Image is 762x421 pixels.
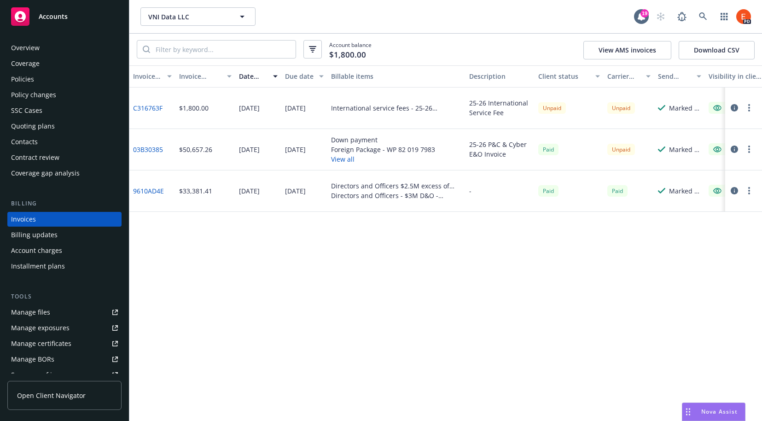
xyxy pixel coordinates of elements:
[11,368,81,382] div: Summary of insurance
[694,7,712,26] a: Search
[7,199,122,208] div: Billing
[7,259,122,274] a: Installment plans
[285,186,306,196] div: [DATE]
[179,71,221,81] div: Invoice amount
[640,9,649,18] div: 19
[148,12,228,22] span: VNI Data LLC
[713,145,742,153] div: Visible
[11,259,65,274] div: Installment plans
[11,103,42,118] div: SSC Cases
[11,228,58,242] div: Billing updates
[538,102,566,114] div: Unpaid
[133,71,162,81] div: Invoice ID
[673,7,691,26] a: Report a Bug
[11,352,54,367] div: Manage BORs
[713,104,742,112] div: Visible
[281,65,327,88] button: Due date
[179,103,209,113] div: $1,800.00
[682,403,694,421] div: Drag to move
[175,65,235,88] button: Invoice amount
[7,56,122,71] a: Coverage
[179,145,212,154] div: $50,657.26
[329,49,366,61] span: $1,800.00
[11,305,50,320] div: Manage files
[150,41,296,58] input: Filter by keyword...
[331,181,462,191] div: Directors and Officers $2.5M excess of $3M - $2.5M XS $3M - ADL30090831300
[607,71,640,81] div: Carrier status
[17,391,86,400] span: Open Client Navigator
[285,71,314,81] div: Due date
[465,65,535,88] button: Description
[713,187,742,195] div: Visible
[133,103,163,113] a: C316763F
[331,135,435,145] div: Down payment
[129,65,175,88] button: Invoice ID
[7,292,122,301] div: Tools
[143,46,150,53] svg: Search
[7,352,122,367] a: Manage BORs
[469,71,531,81] div: Description
[7,368,122,382] a: Summary of insurance
[7,243,122,258] a: Account charges
[7,134,122,149] a: Contacts
[7,41,122,55] a: Overview
[11,134,38,149] div: Contacts
[235,65,281,88] button: Date issued
[331,145,435,154] div: Foreign Package - WP 82 019 7983
[679,41,755,59] button: Download CSV
[239,186,260,196] div: [DATE]
[7,305,122,320] a: Manage files
[239,145,260,154] div: [DATE]
[329,41,372,58] span: Account balance
[7,119,122,134] a: Quoting plans
[7,88,122,102] a: Policy changes
[11,243,62,258] div: Account charges
[239,103,260,113] div: [DATE]
[607,185,628,197] div: Paid
[11,336,71,351] div: Manage certificates
[11,119,55,134] div: Quoting plans
[682,403,745,421] button: Nova Assist
[331,103,462,113] div: International service fees - 25-26 International Fee - [GEOGRAPHIC_DATA]
[331,154,435,164] button: View all
[469,98,531,117] div: 25-26 International Service Fee
[715,7,733,26] a: Switch app
[736,9,751,24] img: photo
[7,321,122,335] a: Manage exposures
[11,88,56,102] div: Policy changes
[327,65,465,88] button: Billable items
[11,321,70,335] div: Manage exposures
[538,71,590,81] div: Client status
[7,166,122,181] a: Coverage gap analysis
[669,186,701,196] div: Marked as sent
[331,191,462,200] div: Directors and Officers - $3M D&O - TINSMLPA1084
[701,408,738,415] span: Nova Assist
[7,228,122,242] a: Billing updates
[285,103,306,113] div: [DATE]
[607,144,635,155] div: Unpaid
[669,145,701,154] div: Marked as sent
[469,186,471,196] div: -
[179,186,212,196] div: $33,381.41
[669,103,701,113] div: Marked as sent
[604,65,654,88] button: Carrier status
[7,336,122,351] a: Manage certificates
[133,186,164,196] a: 9610AD4E
[7,4,122,29] a: Accounts
[538,185,558,197] span: Paid
[469,140,531,159] div: 25-26 P&C & Cyber E&O Invoice
[11,72,34,87] div: Policies
[583,41,671,59] button: View AMS invoices
[285,145,306,154] div: [DATE]
[607,102,635,114] div: Unpaid
[331,71,462,81] div: Billable items
[133,145,163,154] a: 03B30385
[7,103,122,118] a: SSC Cases
[11,41,40,55] div: Overview
[11,150,59,165] div: Contract review
[7,150,122,165] a: Contract review
[11,166,80,181] div: Coverage gap analysis
[7,212,122,227] a: Invoices
[654,65,705,88] button: Send result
